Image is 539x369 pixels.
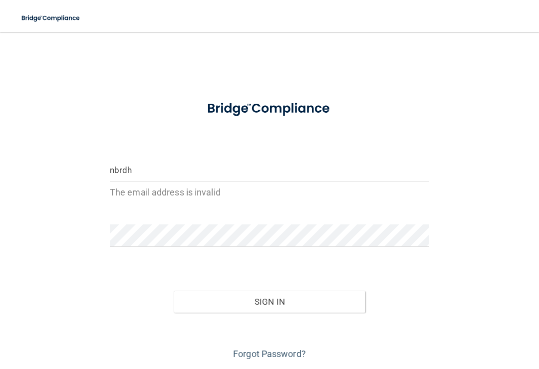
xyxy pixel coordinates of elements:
button: Sign In [174,291,365,313]
input: Email [110,159,429,182]
p: The email address is invalid [110,184,429,200]
img: bridge_compliance_login_screen.278c3ca4.svg [194,92,346,126]
img: bridge_compliance_login_screen.278c3ca4.svg [15,8,87,28]
a: Forgot Password? [233,349,306,359]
